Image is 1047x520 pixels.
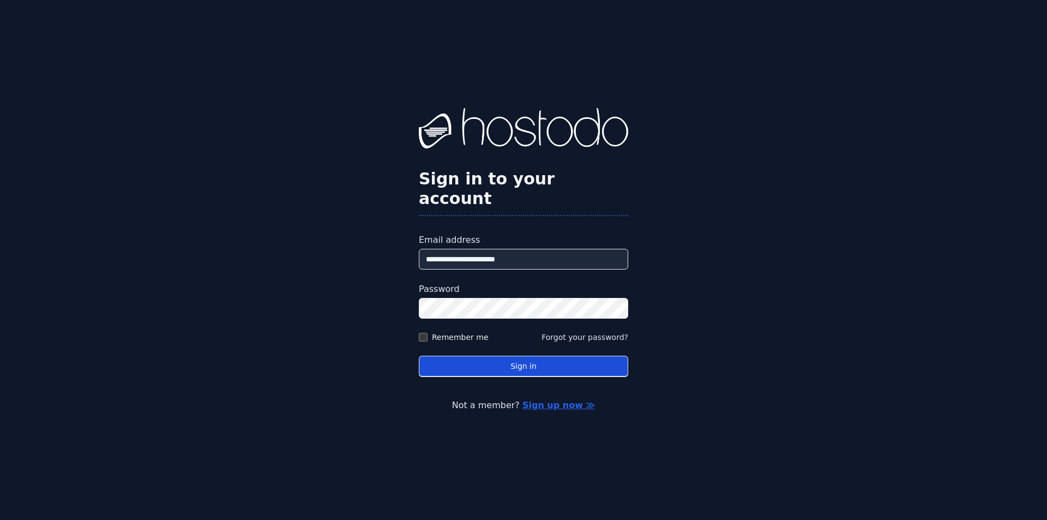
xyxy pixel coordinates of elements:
[419,169,628,208] h2: Sign in to your account
[419,283,628,296] label: Password
[419,356,628,377] button: Sign in
[432,332,489,343] label: Remember me
[52,399,995,412] p: Not a member?
[419,234,628,247] label: Email address
[419,108,628,152] img: Hostodo
[541,332,628,343] button: Forgot your password?
[522,400,595,410] a: Sign up now ≫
